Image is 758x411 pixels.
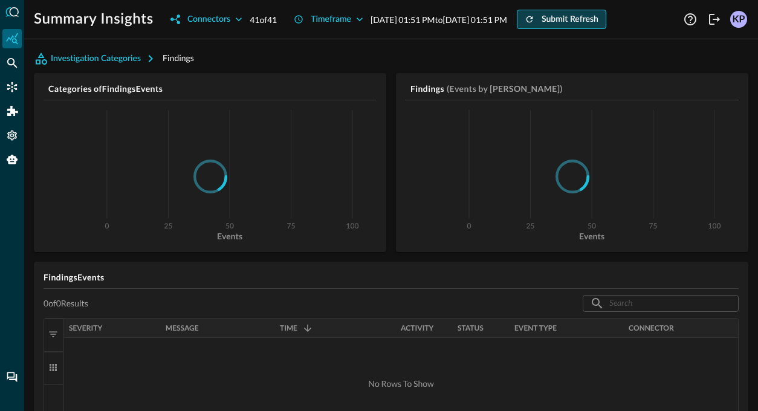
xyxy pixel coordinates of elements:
span: Findings [163,53,194,63]
p: 0 of 0 Results [44,298,88,309]
button: Investigation Categories [34,49,163,68]
div: Addons [3,102,22,121]
p: [DATE] 01:51 PM to [DATE] 01:51 PM [371,13,507,26]
p: 41 of 41 [250,13,277,26]
button: Logout [705,10,724,29]
div: Connectors [2,77,22,97]
div: Settings [2,126,22,145]
h5: Findings Events [44,271,739,283]
div: Query Agent [2,150,22,169]
div: KP [730,11,747,28]
div: Timeframe [311,12,351,27]
div: Federated Search [2,53,22,73]
h1: Summary Insights [34,10,154,29]
button: Connectors [163,10,250,29]
button: Timeframe [287,10,371,29]
button: Submit Refresh [517,10,606,29]
div: Summary Insights [2,29,22,48]
h5: Findings [410,83,444,95]
div: Submit Refresh [542,12,598,27]
input: Search [609,292,711,314]
div: Connectors [187,12,230,27]
h5: (Events by [PERSON_NAME]) [447,83,563,95]
h5: Categories of Findings Events [48,83,377,95]
button: Help [681,10,700,29]
div: Chat [2,367,22,387]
